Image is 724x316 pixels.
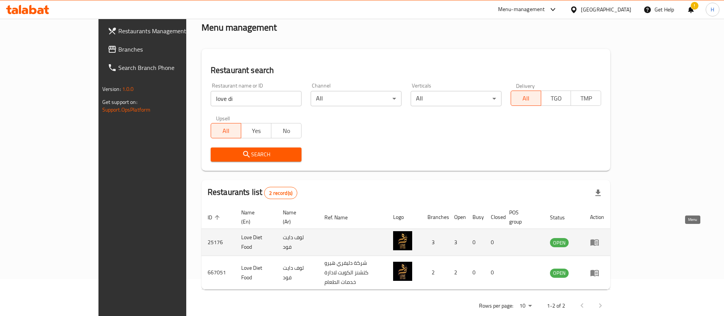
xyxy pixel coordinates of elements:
[324,213,358,222] span: Ref. Name
[283,208,309,226] span: Name (Ar)
[318,256,387,290] td: شركة دليفري هيرو كتشنز الكويت لادارة خدمات الطعام
[102,105,151,115] a: Support.OpsPlatform
[235,229,277,256] td: Love Diet Food
[274,125,298,136] span: No
[277,256,318,290] td: لوف دايت فود
[102,58,219,77] a: Search Branch Phone
[102,40,219,58] a: Branches
[211,65,601,76] h2: Restaurant search
[202,21,277,34] h2: Menu management
[393,262,412,281] img: Love Diet Food
[271,123,302,138] button: No
[208,186,297,199] h2: Restaurants list
[448,256,466,290] td: 2
[211,147,302,162] button: Search
[118,26,213,36] span: Restaurants Management
[466,256,485,290] td: 0
[541,91,571,106] button: TGO
[244,125,268,136] span: Yes
[711,5,714,14] span: H
[202,206,611,290] table: enhanced table
[122,84,134,94] span: 1.0.0
[485,256,503,290] td: 0
[466,206,485,229] th: Busy
[589,184,607,202] div: Export file
[277,229,318,256] td: لوف دايت فود
[550,238,569,247] span: OPEN
[211,91,302,106] input: Search for restaurant name or ID..
[466,229,485,256] td: 0
[241,208,268,226] span: Name (En)
[584,206,610,229] th: Action
[235,256,277,290] td: Love Diet Food
[509,208,535,226] span: POS group
[118,45,213,54] span: Branches
[516,83,535,88] label: Delivery
[421,229,448,256] td: 3
[550,269,569,277] span: OPEN
[216,115,230,121] label: Upsell
[264,190,297,197] span: 2 record(s)
[387,206,421,229] th: Logo
[241,123,271,138] button: Yes
[411,91,501,106] div: All
[448,206,466,229] th: Open
[485,206,503,229] th: Closed
[571,91,601,106] button: TMP
[485,229,503,256] td: 0
[581,5,631,14] div: [GEOGRAPHIC_DATA]
[514,93,538,104] span: All
[511,91,541,106] button: All
[208,213,222,222] span: ID
[214,125,238,136] span: All
[102,97,137,107] span: Get support on:
[102,84,121,94] span: Version:
[118,63,213,72] span: Search Branch Phone
[211,123,241,138] button: All
[544,93,568,104] span: TGO
[479,301,513,311] p: Rows per page:
[421,256,448,290] td: 2
[448,229,466,256] td: 3
[393,231,412,250] img: Love Diet Food
[516,300,535,312] div: Rows per page:
[547,301,565,311] p: 1-2 of 2
[311,91,402,106] div: All
[102,22,219,40] a: Restaurants Management
[590,268,604,277] div: Menu
[421,206,448,229] th: Branches
[498,5,545,14] div: Menu-management
[574,93,598,104] span: TMP
[550,213,575,222] span: Status
[217,150,295,159] span: Search
[264,187,297,199] div: Total records count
